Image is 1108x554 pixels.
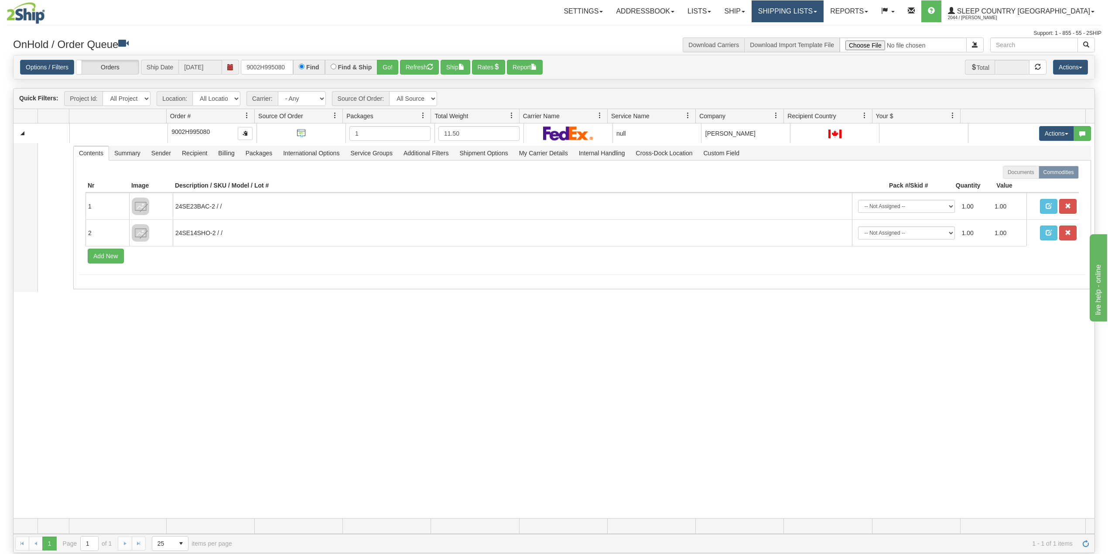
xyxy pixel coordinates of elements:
[332,91,390,106] span: Source Of Order:
[504,108,519,123] a: Total Weight filter column settings
[769,108,783,123] a: Company filter column settings
[611,112,650,120] span: Service Name
[63,536,112,551] span: Page of 1
[141,60,178,75] span: Ship Date
[76,60,139,75] label: Orders
[631,146,698,160] span: Cross-Dock Location
[876,112,893,120] span: Your $
[983,179,1026,193] th: Value
[17,128,28,139] a: Collapse
[173,219,852,246] td: 24SE14SHO-2 / /
[1088,233,1107,321] iframe: chat widget
[574,146,630,160] span: Internal Handling
[246,91,278,106] span: Carrier:
[824,0,875,22] a: Reports
[958,196,992,216] td: 1.00
[240,146,277,160] span: Packages
[258,112,303,120] span: Source Of Order
[152,536,232,551] span: items per page
[507,60,543,75] button: Report
[752,0,824,22] a: Shipping lists
[698,146,745,160] span: Custom Field
[434,112,468,120] span: Total Weight
[346,112,373,120] span: Packages
[948,14,1013,22] span: 2044 / [PERSON_NAME]
[398,146,454,160] span: Additional Filters
[85,179,129,193] th: Nr
[612,123,701,143] td: null
[681,108,695,123] a: Service Name filter column settings
[238,127,253,140] button: Copy to clipboard
[857,108,872,123] a: Recipient Country filter column settings
[278,146,345,160] span: International Options
[787,112,836,120] span: Recipient Country
[681,0,718,22] a: Lists
[377,60,398,75] button: Go!
[991,196,1024,216] td: 1.00
[157,539,169,548] span: 25
[213,146,239,160] span: Billing
[701,123,790,143] td: [PERSON_NAME]
[592,108,607,123] a: Carrier Name filter column settings
[955,7,1090,15] span: Sleep Country [GEOGRAPHIC_DATA]
[852,179,930,193] th: Pack #/Skid #
[81,537,98,551] input: Page 1
[454,146,513,160] span: Shipment Options
[328,108,342,123] a: Source Of Order filter column settings
[64,91,103,106] span: Project Id:
[750,41,834,48] a: Download Import Template File
[88,249,124,263] button: Add New
[941,0,1101,22] a: Sleep Country [GEOGRAPHIC_DATA] 2044 / [PERSON_NAME]
[171,128,210,135] span: 9002H995080
[14,89,1094,109] div: grid toolbar
[239,108,254,123] a: Order # filter column settings
[177,146,212,160] span: Recipient
[965,60,995,75] span: Total
[945,108,960,123] a: Your $ filter column settings
[338,64,372,70] label: Find & Ship
[958,223,992,243] td: 1.00
[7,5,81,16] div: live help - online
[1077,38,1095,52] button: Search
[244,540,1073,547] span: 1 - 1 of 1 items
[241,60,293,75] input: Order #
[157,91,192,106] span: Location:
[441,60,470,75] button: Ship
[543,126,593,140] img: FedEx Express®
[523,112,560,120] span: Carrier Name
[7,2,45,24] img: logo2044.jpg
[400,60,439,75] button: Refresh
[170,112,191,120] span: Order #
[828,130,841,138] img: CA
[173,193,852,219] td: 24SE23BAC-2 / /
[1039,166,1079,179] label: Commodities
[557,0,609,22] a: Settings
[174,537,188,551] span: select
[840,38,967,52] input: Import
[74,146,109,160] span: Contents
[718,0,751,22] a: Ship
[20,60,74,75] a: Options / Filters
[132,224,149,242] img: 8DAB37Fk3hKpn3AAAAAElFTkSuQmCC
[19,94,58,103] label: Quick Filters:
[688,41,739,48] a: Download Carriers
[699,112,725,120] span: Company
[1003,166,1039,179] label: Documents
[472,60,506,75] button: Rates
[173,179,852,193] th: Description / SKU / Model / Lot #
[13,38,547,50] h3: OnHold / Order Queue
[609,0,681,22] a: Addressbook
[85,193,129,219] td: 1
[1053,60,1088,75] button: Actions
[7,30,1101,37] div: Support: 1 - 855 - 55 - 2SHIP
[930,179,983,193] th: Quantity
[416,108,431,123] a: Packages filter column settings
[146,146,176,160] span: Sender
[306,64,319,70] label: Find
[990,38,1078,52] input: Search
[514,146,573,160] span: My Carrier Details
[85,219,129,246] td: 2
[991,223,1024,243] td: 1.00
[1039,126,1074,141] button: Actions
[109,146,146,160] span: Summary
